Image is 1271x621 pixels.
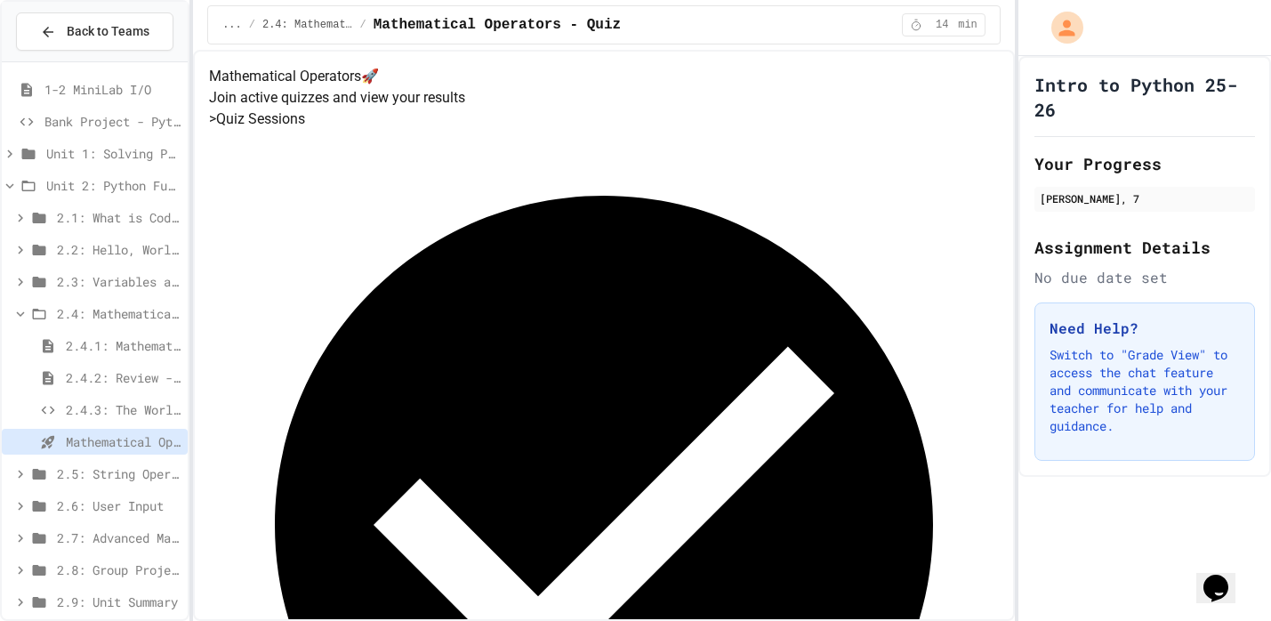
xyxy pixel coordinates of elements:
p: Switch to "Grade View" to access the chat feature and communicate with your teacher for help and ... [1050,346,1240,435]
span: 2.6: User Input [57,496,181,515]
span: Mathematical Operators - Quiz [66,432,181,451]
span: 2.2: Hello, World! [57,240,181,259]
span: 2.8: Group Project - Mad Libs [57,561,181,579]
span: 2.7: Advanced Math [57,528,181,547]
span: Mathematical Operators - Quiz [374,14,621,36]
h1: Intro to Python 25-26 [1034,72,1255,122]
span: / [249,18,255,32]
span: 2.4.1: Mathematical Operators [66,336,181,355]
p: Join active quizzes and view your results [209,87,999,109]
span: 2.3: Variables and Data Types [57,272,181,291]
span: Unit 1: Solving Problems in Computer Science [46,144,181,163]
span: 2.4.2: Review - Mathematical Operators [66,368,181,387]
h2: Your Progress [1034,151,1255,176]
span: 14 [928,18,956,32]
h2: Assignment Details [1034,235,1255,260]
span: 2.1: What is Code? [57,208,181,227]
h5: > Quiz Sessions [209,109,999,130]
span: 2.9: Unit Summary [57,593,181,611]
span: 2.4.3: The World's Worst [PERSON_NAME] Market [66,400,181,419]
div: My Account [1033,7,1088,48]
h3: Need Help? [1050,318,1240,339]
span: min [958,18,977,32]
iframe: chat widget [1196,550,1253,603]
span: Bank Project - Python [44,112,181,131]
button: Back to Teams [16,12,173,51]
span: 2.5: String Operators [57,464,181,483]
h4: Mathematical Operators 🚀 [209,66,999,87]
span: 1-2 MiniLab I/O [44,80,181,99]
span: Unit 2: Python Fundamentals [46,176,181,195]
div: [PERSON_NAME], 7 [1040,190,1250,206]
span: / [360,18,366,32]
span: 2.4: Mathematical Operators [57,304,181,323]
div: No due date set [1034,267,1255,288]
span: ... [222,18,242,32]
span: 2.4: Mathematical Operators [262,18,353,32]
span: Back to Teams [67,22,149,41]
